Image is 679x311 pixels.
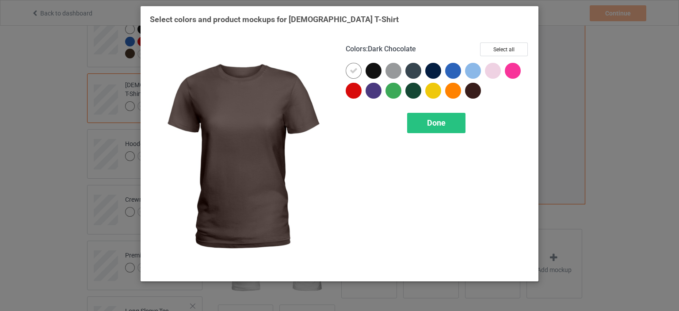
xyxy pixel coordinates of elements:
[427,118,446,127] span: Done
[368,45,416,53] span: Dark Chocolate
[150,15,399,24] span: Select colors and product mockups for [DEMOGRAPHIC_DATA] T-Shirt
[480,42,528,56] button: Select all
[346,45,366,53] span: Colors
[150,42,333,272] img: regular.jpg
[346,45,416,54] h4: :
